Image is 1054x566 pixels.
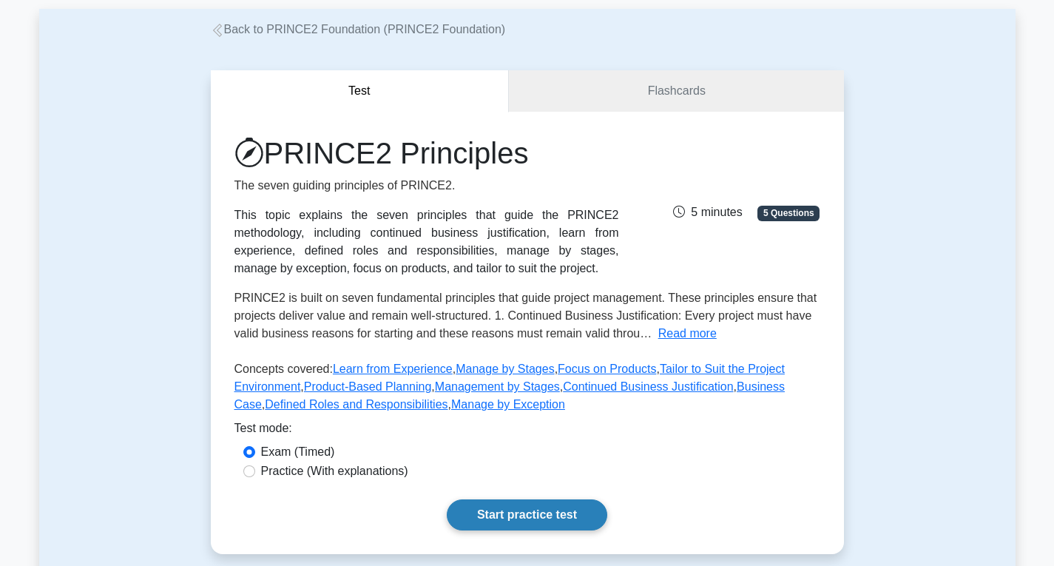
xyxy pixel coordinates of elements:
span: 5 Questions [757,206,820,220]
span: 5 minutes [673,206,742,218]
a: Manage by Exception [451,398,565,411]
a: Learn from Experience [333,363,453,375]
a: Flashcards [509,70,843,112]
a: Manage by Stages [456,363,554,375]
a: Back to PRINCE2 Foundation (PRINCE2 Foundation) [211,23,506,36]
div: This topic explains the seven principles that guide the PRINCE2 methodology, including continued ... [234,206,619,277]
a: Start practice test [447,499,607,530]
h1: PRINCE2 Principles [234,135,619,171]
p: The seven guiding principles of PRINCE2. [234,177,619,195]
p: Concepts covered: , , , , , , , , , [234,360,820,420]
label: Practice (With explanations) [261,462,408,480]
a: Continued Business Justification [563,380,733,393]
button: Test [211,70,510,112]
button: Read more [658,325,717,343]
div: Test mode: [234,420,820,443]
span: PRINCE2 is built on seven fundamental principles that guide project management. These principles ... [234,292,817,340]
a: Defined Roles and Responsibilities [265,398,447,411]
a: Product-Based Planning [304,380,432,393]
a: Management by Stages [435,380,560,393]
a: Focus on Products [558,363,656,375]
label: Exam (Timed) [261,443,335,461]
